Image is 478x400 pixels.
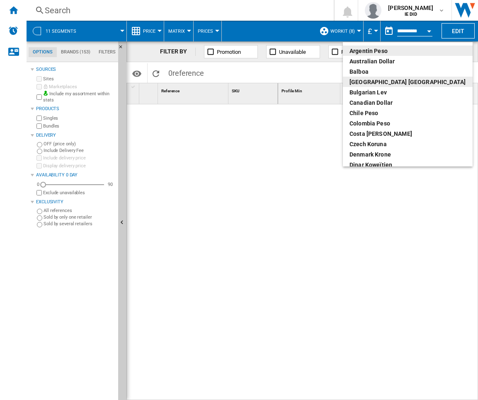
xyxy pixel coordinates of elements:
[349,109,466,117] div: Chile Peso
[349,88,466,96] div: Bulgarian lev
[349,119,466,128] div: Colombia Peso
[349,57,466,65] div: Australian Dollar
[349,47,466,55] div: Argentin Peso
[349,140,466,148] div: Czech Koruna
[349,99,466,107] div: Canadian Dollar
[349,67,466,76] div: balboa
[349,78,466,86] div: [GEOGRAPHIC_DATA] [GEOGRAPHIC_DATA]
[349,130,466,138] div: Costa [PERSON_NAME]
[349,161,466,169] div: dinar koweïtien
[349,150,466,159] div: Denmark Krone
